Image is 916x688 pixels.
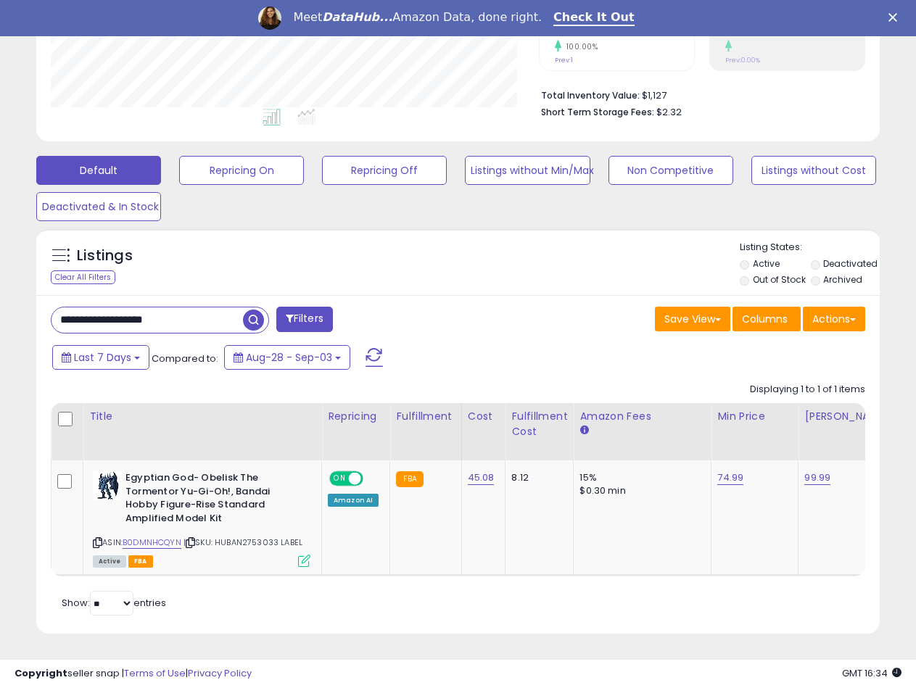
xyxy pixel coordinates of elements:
[328,409,384,424] div: Repricing
[179,156,304,185] button: Repricing On
[742,312,788,326] span: Columns
[293,10,542,25] div: Meet Amazon Data, done right.
[62,596,166,610] span: Show: entries
[541,86,854,103] li: $1,127
[15,667,252,681] div: seller snap | |
[396,471,423,487] small: FBA
[52,345,149,370] button: Last 7 Days
[36,192,161,221] button: Deactivated & In Stock
[183,536,302,548] span: | SKU: HUBAN2753033 LABEL
[93,471,122,500] img: 41ZV+McemCL._SL40_.jpg
[725,56,760,65] small: Prev: 0.00%
[579,424,588,437] small: Amazon Fees.
[328,494,379,507] div: Amazon AI
[561,41,598,52] small: 100.00%
[656,105,682,119] span: $2.32
[511,409,567,439] div: Fulfillment Cost
[331,473,349,485] span: ON
[361,473,384,485] span: OFF
[888,13,903,22] div: Close
[246,350,332,365] span: Aug-28 - Sep-03
[36,156,161,185] button: Default
[51,270,115,284] div: Clear All Filters
[804,409,891,424] div: [PERSON_NAME]
[224,345,350,370] button: Aug-28 - Sep-03
[465,156,590,185] button: Listings without Min/Max
[93,555,126,568] span: All listings currently available for purchase on Amazon
[608,156,733,185] button: Non Competitive
[468,471,495,485] a: 45.08
[74,350,131,365] span: Last 7 Days
[579,471,700,484] div: 15%
[733,307,801,331] button: Columns
[717,409,792,424] div: Min Price
[93,471,310,565] div: ASIN:
[579,484,700,497] div: $0.30 min
[753,273,806,286] label: Out of Stock
[655,307,730,331] button: Save View
[803,307,865,331] button: Actions
[511,471,562,484] div: 8.12
[188,666,252,680] a: Privacy Policy
[751,156,876,185] button: Listings without Cost
[322,156,447,185] button: Repricing Off
[468,409,500,424] div: Cost
[823,257,878,270] label: Deactivated
[396,409,455,424] div: Fulfillment
[89,409,315,424] div: Title
[128,555,153,568] span: FBA
[842,666,901,680] span: 2025-09-11 16:34 GMT
[258,7,281,30] img: Profile image for Georgie
[15,666,67,680] strong: Copyright
[124,666,186,680] a: Terms of Use
[125,471,302,529] b: Egyptian God- Obelisk The Tormentor Yu-Gi-Oh!, Bandai Hobby Figure-Rise Standard Amplified Model Kit
[322,10,392,24] i: DataHub...
[123,536,181,549] a: B0DMNHCQYN
[555,56,573,65] small: Prev: 1
[717,471,743,485] a: 74.99
[823,273,862,286] label: Archived
[541,89,640,101] b: Total Inventory Value:
[541,106,654,118] b: Short Term Storage Fees:
[276,307,333,332] button: Filters
[753,257,780,270] label: Active
[579,409,705,424] div: Amazon Fees
[77,246,133,266] h5: Listings
[152,352,218,365] span: Compared to:
[804,471,830,485] a: 99.99
[740,241,880,254] p: Listing States:
[750,383,865,397] div: Displaying 1 to 1 of 1 items
[553,10,635,26] a: Check It Out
